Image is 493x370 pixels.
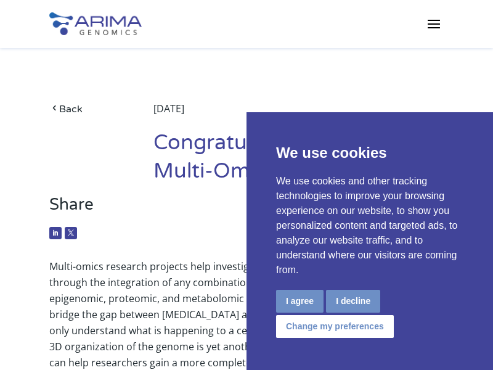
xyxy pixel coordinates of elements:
img: Arima-Genomics-logo [49,12,142,35]
p: We use cookies and other tracking technologies to improve your browsing experience on our website... [276,174,463,277]
a: Back [49,101,132,117]
p: We use cookies [276,142,463,164]
button: Change my preferences [276,315,394,338]
button: I decline [326,290,380,313]
h1: Congratulations to Our 2025 Multi-Omics Grant Winners [153,129,444,195]
div: [DATE] [153,101,444,129]
button: I agree [276,290,324,313]
h3: Share [49,195,444,224]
